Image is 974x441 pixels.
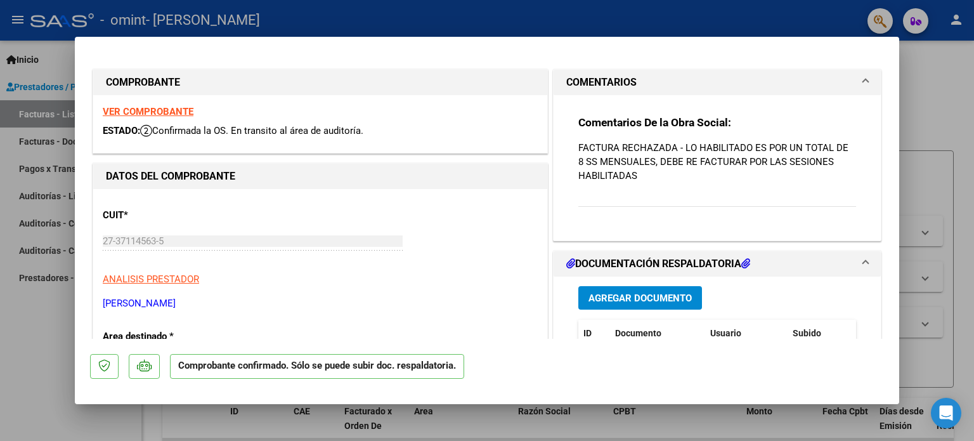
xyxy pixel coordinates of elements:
[103,106,193,117] a: VER COMPROBANTE
[583,328,592,338] span: ID
[793,328,821,338] span: Subido
[931,398,961,428] div: Open Intercom Messenger
[103,208,233,223] p: CUIT
[710,328,741,338] span: Usuario
[578,116,731,129] strong: Comentarios De la Obra Social:
[170,354,464,379] p: Comprobante confirmado. Sólo se puede subir doc. respaldatoria.
[554,95,881,240] div: COMENTARIOS
[103,329,233,344] p: Area destinado *
[615,328,661,338] span: Documento
[566,256,750,272] h1: DOCUMENTACIÓN RESPALDATORIA
[851,320,914,347] datatable-header-cell: Acción
[610,320,705,347] datatable-header-cell: Documento
[588,293,692,304] span: Agregar Documento
[103,125,140,136] span: ESTADO:
[578,286,702,310] button: Agregar Documento
[103,296,538,311] p: [PERSON_NAME]
[103,273,199,285] span: ANALISIS PRESTADOR
[554,251,881,277] mat-expansion-panel-header: DOCUMENTACIÓN RESPALDATORIA
[140,125,363,136] span: Confirmada la OS. En transito al área de auditoría.
[788,320,851,347] datatable-header-cell: Subido
[566,75,637,90] h1: COMENTARIOS
[705,320,788,347] datatable-header-cell: Usuario
[554,70,881,95] mat-expansion-panel-header: COMENTARIOS
[578,141,856,183] p: FACTURA RECHAZADA - LO HABILITADO ES POR UN TOTAL DE 8 SS MENSUALES, DEBE RE FACTURAR POR LAS SES...
[106,76,180,88] strong: COMPROBANTE
[106,170,235,182] strong: DATOS DEL COMPROBANTE
[578,320,610,347] datatable-header-cell: ID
